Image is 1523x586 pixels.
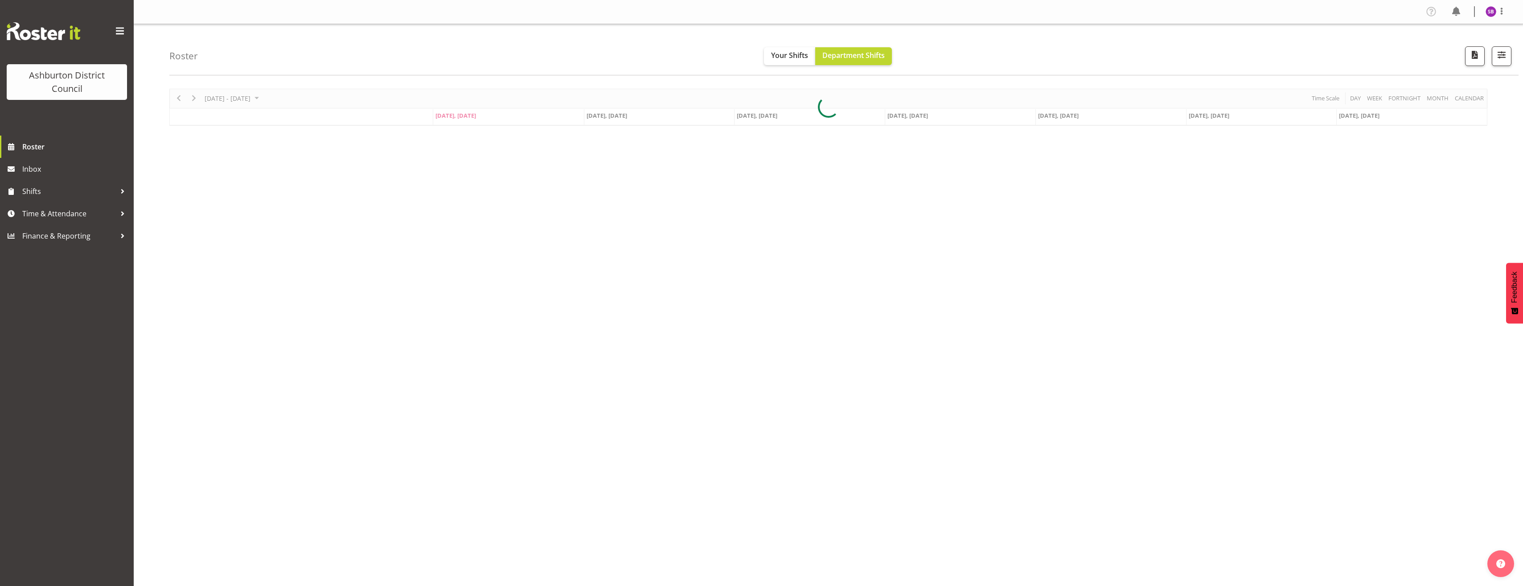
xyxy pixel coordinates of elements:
[22,140,129,153] span: Roster
[22,162,129,176] span: Inbox
[1465,46,1485,66] button: Download a PDF of the roster according to the set date range.
[815,47,892,65] button: Department Shifts
[764,47,815,65] button: Your Shifts
[22,185,116,198] span: Shifts
[1496,559,1505,568] img: help-xxl-2.png
[771,50,808,60] span: Your Shifts
[1486,6,1496,17] img: stacey-broadbent10010.jpg
[1511,272,1519,303] span: Feedback
[1506,263,1523,323] button: Feedback - Show survey
[822,50,885,60] span: Department Shifts
[22,207,116,220] span: Time & Attendance
[16,69,118,95] div: Ashburton District Council
[169,51,198,61] h4: Roster
[7,22,80,40] img: Rosterit website logo
[1492,46,1511,66] button: Filter Shifts
[22,229,116,243] span: Finance & Reporting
